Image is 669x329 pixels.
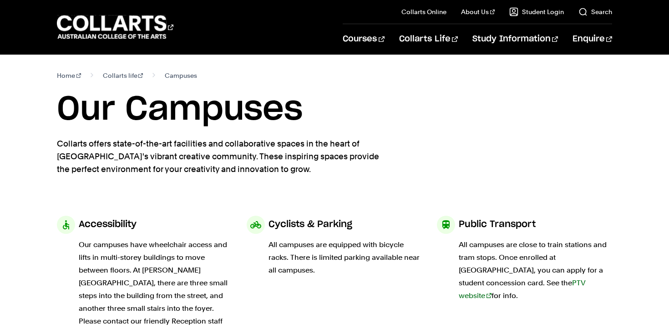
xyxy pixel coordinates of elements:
a: Home [57,69,81,82]
a: Search [578,7,612,16]
span: Campuses [165,69,197,82]
a: Collarts Online [401,7,446,16]
p: All campuses are equipped with bicycle racks. There is limited parking available near all campuses. [269,238,422,277]
h1: Our Campuses [57,89,612,130]
a: PTV website [459,278,585,300]
h3: Cyclists & Parking [269,216,352,233]
a: Enquire [573,24,612,54]
p: Collarts offers state-of-the-art facilities and collaborative spaces in the heart of [GEOGRAPHIC_... [57,137,389,176]
a: Student Login [509,7,564,16]
a: Collarts Life [399,24,458,54]
a: Collarts life [103,69,143,82]
a: Courses [343,24,384,54]
p: All campuses are close to train stations and tram stops. Once enrolled at [GEOGRAPHIC_DATA], you ... [459,238,612,302]
a: Study Information [472,24,558,54]
a: About Us [461,7,495,16]
div: Go to homepage [57,14,173,40]
h3: Public Transport [459,216,536,233]
h3: Accessibility [79,216,137,233]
